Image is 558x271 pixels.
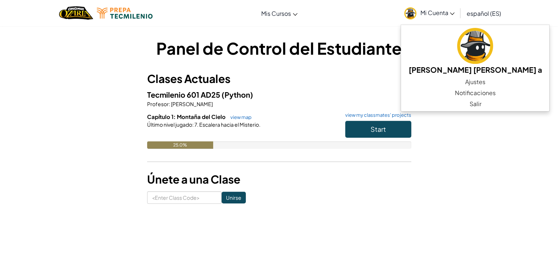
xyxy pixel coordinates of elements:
h1: Panel de Control del Estudiante [147,37,411,59]
span: : [192,121,194,128]
h3: Clases Actuales [147,71,411,87]
img: avatar [404,7,416,19]
span: 7. [194,121,198,128]
span: : [169,101,170,107]
a: view my classmates' projects [342,113,411,118]
a: español (ES) [463,3,504,23]
img: avatar [457,28,493,64]
img: Tecmilenio logo [97,8,153,19]
a: [PERSON_NAME] [PERSON_NAME] a [401,27,549,76]
span: Mis Cursos [261,10,291,17]
a: Salir [401,98,549,109]
h3: Únete a una Clase [147,171,411,188]
span: español (ES) [466,10,501,17]
span: Mi Cuenta [420,9,455,17]
a: Ozaria by CodeCombat logo [59,6,93,21]
a: Notificaciones [401,87,549,98]
input: Unirse [222,192,246,203]
span: [PERSON_NAME] [170,101,213,107]
span: Escalera hacia el Misterio. [198,121,260,128]
div: 25.0% [147,141,213,149]
input: <Enter Class Code> [147,191,222,204]
a: Mi Cuenta [401,1,458,25]
span: Tecmilenio 601 AD25 [147,90,222,99]
img: Home [59,6,93,21]
h5: [PERSON_NAME] [PERSON_NAME] a [408,64,542,75]
a: Mis Cursos [258,3,301,23]
a: Ajustes [401,76,549,87]
span: Profesor [147,101,169,107]
span: (Python) [222,90,253,99]
span: Capítulo 1: Montaña del Cielo [147,113,227,120]
button: Start [345,121,411,138]
span: Último nivel jugado [147,121,192,128]
span: Start [371,125,386,133]
a: view map [227,114,252,120]
span: Notificaciones [455,88,496,97]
